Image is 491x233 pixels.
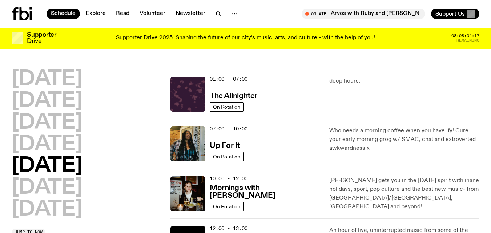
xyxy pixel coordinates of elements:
h3: Up For It [210,142,240,150]
span: On Rotation [213,104,240,109]
a: On Rotation [210,102,244,112]
img: Sam blankly stares at the camera, brightly lit by a camera flash wearing a hat collared shirt and... [170,176,205,211]
a: On Rotation [210,152,244,161]
a: Volunteer [135,9,170,19]
span: Support Us [435,11,465,17]
span: 12:00 - 13:00 [210,225,247,232]
button: [DATE] [12,178,82,198]
button: [DATE] [12,156,82,176]
a: The Allnighter [210,91,257,100]
p: deep hours. [329,77,479,85]
p: [PERSON_NAME] gets you in the [DATE] spirit with inane holidays, sport, pop culture and the best ... [329,176,479,211]
button: [DATE] [12,134,82,155]
a: Explore [81,9,110,19]
h3: The Allnighter [210,92,257,100]
span: 07:00 - 10:00 [210,125,247,132]
a: Up For It [210,141,240,150]
button: Support Us [431,9,479,19]
p: Who needs a morning coffee when you have Ify! Cure your early morning grog w/ SMAC, chat and extr... [329,126,479,153]
span: 10:00 - 12:00 [210,175,247,182]
button: [DATE] [12,69,82,89]
a: Newsletter [171,9,210,19]
span: On Rotation [213,154,240,159]
a: Read [112,9,134,19]
button: [DATE] [12,113,82,133]
button: [DATE] [12,91,82,111]
button: [DATE] [12,200,82,220]
a: Mornings with [PERSON_NAME] [210,183,321,200]
span: 01:00 - 07:00 [210,76,247,83]
h3: Supporter Drive [27,32,56,44]
button: On AirArvos with Ruby and [PERSON_NAME] [302,9,425,19]
img: Ify - a Brown Skin girl with black braided twists, looking up to the side with her tongue stickin... [170,126,205,161]
a: Schedule [47,9,80,19]
p: Supporter Drive 2025: Shaping the future of our city’s music, arts, and culture - with the help o... [116,35,375,41]
h3: Mornings with [PERSON_NAME] [210,184,321,200]
a: On Rotation [210,202,244,211]
span: 08:08:34:17 [451,34,479,38]
span: On Rotation [213,204,240,209]
span: Remaining [456,39,479,43]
